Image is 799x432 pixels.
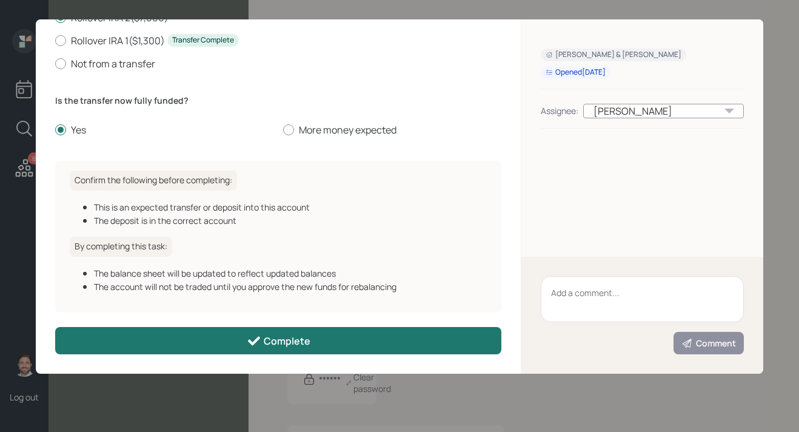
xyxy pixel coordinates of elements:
[94,267,487,280] div: The balance sheet will be updated to reflect updated balances
[546,50,681,60] div: [PERSON_NAME] & [PERSON_NAME]
[681,337,736,349] div: Comment
[94,280,487,293] div: The account will not be traded until you approve the new funds for rebalancing
[546,67,606,78] div: Opened [DATE]
[172,35,234,46] div: Transfer Complete
[94,214,487,227] div: The deposit is in the correct account
[55,95,501,107] label: Is the transfer now fully funded?
[283,123,501,137] label: More money expected
[541,104,578,117] div: Assignee:
[674,332,744,354] button: Comment
[55,34,501,47] label: Rollover IRA 1 ( $1,300 )
[70,237,172,257] h6: By completing this task:
[55,327,501,354] button: Complete
[70,170,237,191] h6: Confirm the following before completing:
[583,104,744,118] div: [PERSON_NAME]
[247,334,310,348] div: Complete
[94,201,487,214] div: This is an expected transfer or deposit into this account
[55,57,501,70] label: Not from a transfer
[55,123,273,137] label: Yes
